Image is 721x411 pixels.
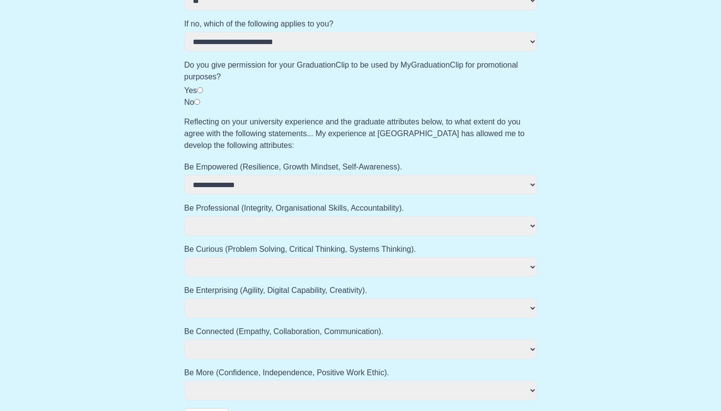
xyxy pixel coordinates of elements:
[184,285,537,296] label: Be Enterprising (Agility, Digital Capability, Creativity).
[184,86,197,95] label: Yes
[184,243,537,255] label: Be Curious (Problem Solving, Critical Thinking, Systems Thinking).
[184,18,537,30] label: If no, which of the following applies to you?
[184,116,537,151] label: Reflecting on your university experience and the graduate attributes below, to what extent do you...
[184,326,537,338] label: Be Connected (Empathy, Collaboration, Communication).
[184,59,537,83] label: Do you give permission for your GraduationClip to be used by MyGraduationClip for promotional pur...
[184,367,537,379] label: Be More (Confidence, Independence, Positive Work Ethic).
[184,202,537,214] label: Be Professional (Integrity, Organisational Skills, Accountability).
[184,161,537,173] label: Be Empowered (Resilience, Growth Mindset, Self-Awareness).
[184,98,194,106] label: No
